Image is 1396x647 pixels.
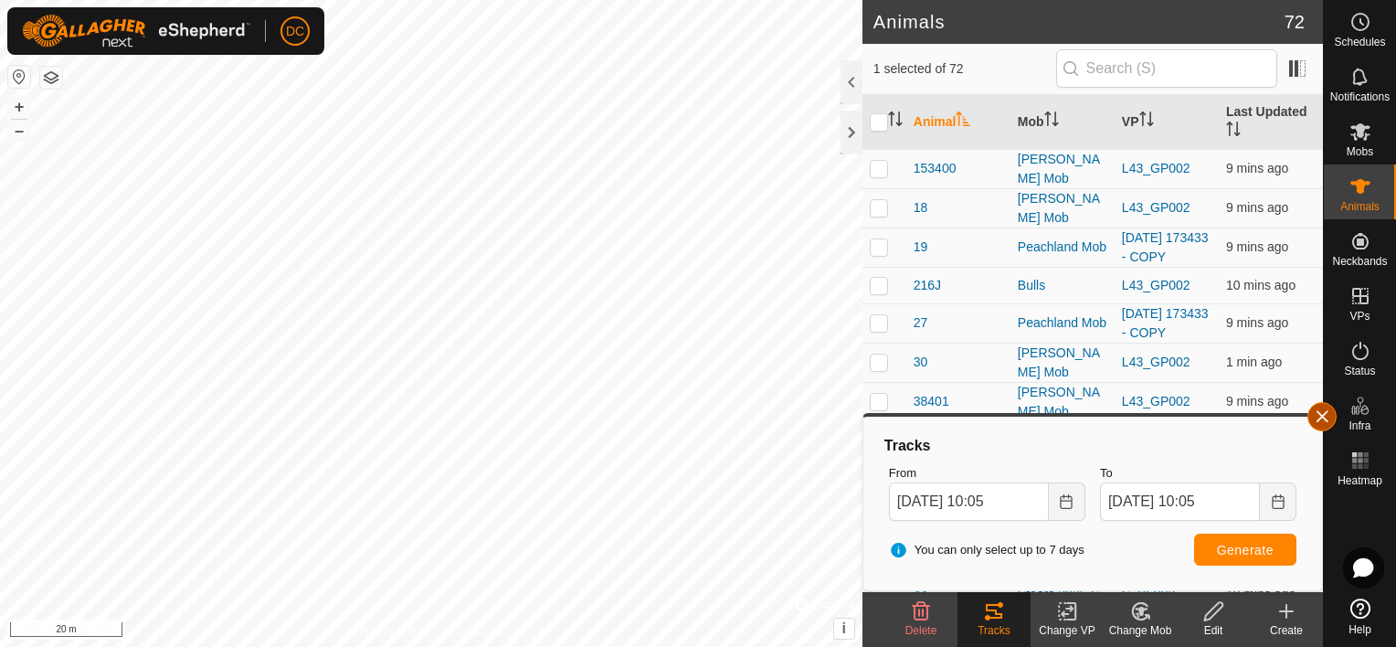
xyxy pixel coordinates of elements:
span: Mobs [1347,146,1373,157]
div: [PERSON_NAME] Mob [1018,150,1107,188]
div: Bulls [1018,276,1107,295]
label: To [1100,464,1296,483]
a: Help [1324,591,1396,642]
span: i [842,620,846,636]
div: Change Mob [1104,622,1177,639]
button: i [834,619,854,639]
span: 27 [914,313,928,333]
div: Change VP [1031,622,1104,639]
span: 14 Aug 2025, 10:03 am [1226,355,1282,369]
img: Gallagher Logo [22,15,250,48]
button: Choose Date [1260,483,1296,521]
span: 14 Aug 2025, 9:55 am [1226,200,1288,215]
button: Map Layers [40,67,62,89]
span: 14 Aug 2025, 9:55 am [1226,239,1288,254]
h2: Animals [873,11,1285,33]
a: L43_GP002 [1122,161,1190,175]
input: Search (S) [1056,49,1277,88]
button: Choose Date [1049,483,1085,521]
span: VPs [1349,311,1370,322]
button: Reset Map [8,66,30,88]
span: 72 [1285,8,1305,36]
a: [DATE] 173433 - COPY [1122,306,1209,340]
p-sorticon: Activate to sort [1139,114,1154,129]
th: Mob [1010,95,1115,150]
span: Notifications [1330,91,1390,102]
div: [PERSON_NAME] Mob [1018,383,1107,421]
span: 14 Aug 2025, 9:55 am [1226,161,1288,175]
div: [PERSON_NAME] Mob [1018,189,1107,228]
span: Schedules [1334,37,1385,48]
span: 1 selected of 72 [873,59,1056,79]
span: You can only select up to 7 days [889,541,1084,559]
div: Create [1250,622,1323,639]
div: Tracks [882,435,1304,457]
span: 14 Aug 2025, 9:55 am [1226,394,1288,408]
span: Infra [1348,420,1370,431]
th: Last Updated [1219,95,1323,150]
p-sorticon: Activate to sort [1226,124,1241,139]
span: 153400 [914,159,957,178]
div: Tracks [957,622,1031,639]
button: Generate [1194,534,1296,566]
label: From [889,464,1085,483]
th: VP [1115,95,1219,150]
span: 216J [914,276,941,295]
p-sorticon: Activate to sort [888,114,903,129]
span: 14 Aug 2025, 9:55 am [1226,315,1288,330]
div: Edit [1177,622,1250,639]
div: Peachland Mob [1018,313,1107,333]
div: [PERSON_NAME] Mob [1018,344,1107,382]
button: – [8,120,30,142]
span: 38401 [914,392,949,411]
th: Animal [906,95,1010,150]
span: 18 [914,198,928,217]
a: Contact Us [449,623,503,640]
a: L43_GP002 [1122,200,1190,215]
span: 30 [914,353,928,372]
span: Delete [905,624,937,637]
span: DC [286,22,304,41]
a: L43_GP002 [1122,278,1190,292]
span: Help [1348,624,1371,635]
p-sorticon: Activate to sort [1044,114,1059,129]
div: Peachland Mob [1018,238,1107,257]
span: Animals [1340,201,1380,212]
span: Status [1344,366,1375,377]
a: Privacy Policy [359,623,428,640]
p-sorticon: Activate to sort [956,114,970,129]
a: L43_GP002 [1122,355,1190,369]
span: 14 Aug 2025, 9:55 am [1226,278,1296,292]
span: 19 [914,238,928,257]
a: L43_GP002 [1122,394,1190,408]
a: [DATE] 173433 - COPY [1122,230,1209,264]
button: + [8,96,30,118]
span: Heatmap [1338,475,1382,486]
span: Generate [1217,543,1274,557]
span: Neckbands [1332,256,1387,267]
